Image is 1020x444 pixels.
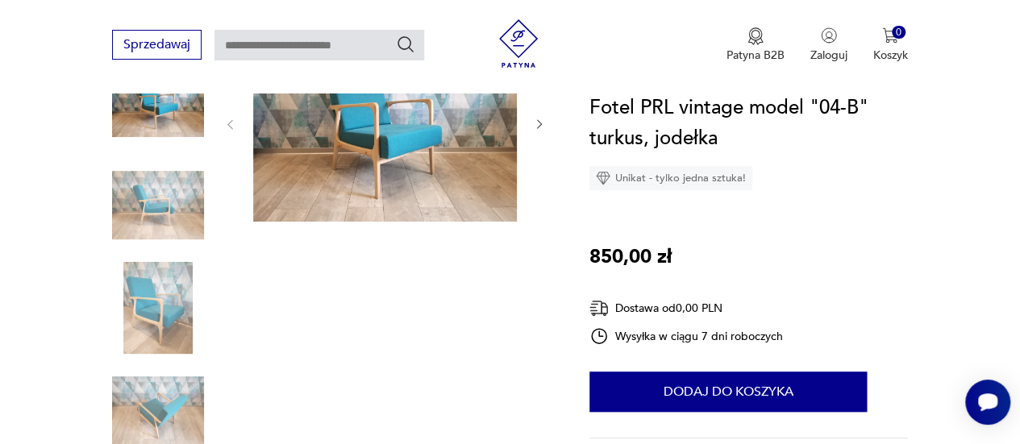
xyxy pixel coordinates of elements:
[873,27,908,63] button: 0Koszyk
[589,298,609,318] img: Ikona dostawy
[882,27,898,44] img: Ikona koszyka
[965,380,1010,425] iframe: Smartsupp widget button
[112,262,204,354] img: Zdjęcie produktu Fotel PRL vintage model "04-B" turkus, jodełka
[726,48,785,63] p: Patyna B2B
[596,171,610,185] img: Ikona diamentu
[589,298,783,318] div: Dostawa od 0,00 PLN
[112,56,204,148] img: Zdjęcie produktu Fotel PRL vintage model "04-B" turkus, jodełka
[112,40,202,52] a: Sprzedawaj
[112,160,204,251] img: Zdjęcie produktu Fotel PRL vintage model "04-B" turkus, jodełka
[494,19,543,68] img: Patyna - sklep z meblami i dekoracjami vintage
[892,26,906,39] div: 0
[873,48,908,63] p: Koszyk
[747,27,764,45] img: Ikona medalu
[112,30,202,60] button: Sprzedawaj
[589,326,783,346] div: Wysyłka w ciągu 7 dni roboczych
[810,48,847,63] p: Zaloguj
[589,93,908,154] h1: Fotel PRL vintage model "04-B" turkus, jodełka
[589,166,752,190] div: Unikat - tylko jedna sztuka!
[810,27,847,63] button: Zaloguj
[396,35,415,54] button: Szukaj
[726,27,785,63] a: Ikona medaluPatyna B2B
[589,242,672,272] p: 850,00 zł
[589,371,867,412] button: Dodaj do koszyka
[253,24,517,222] img: Zdjęcie produktu Fotel PRL vintage model "04-B" turkus, jodełka
[821,27,837,44] img: Ikonka użytkownika
[726,27,785,63] button: Patyna B2B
